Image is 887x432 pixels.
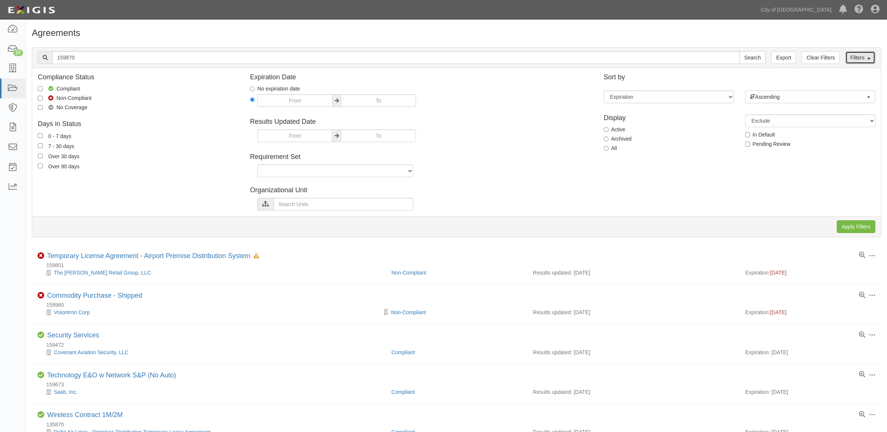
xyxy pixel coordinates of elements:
a: View results summary [859,252,865,259]
div: 159472 [37,341,881,349]
input: To [341,94,416,107]
a: The [PERSON_NAME] Retail Group, LLC [54,270,151,276]
input: Apply Filters [837,220,875,233]
div: 17 [13,49,23,56]
a: View results summary [859,371,865,378]
input: In Default [745,132,750,137]
div: 159801 [37,261,881,269]
a: Non-Compliant [391,270,426,276]
i: Help Center - Complianz [854,5,863,14]
input: Archived [604,137,609,141]
a: Visiontron Corp [54,309,90,315]
a: Wireless Contract 1M/2M [47,411,123,419]
h4: Expiration Date [250,74,592,81]
h1: Agreements [32,28,881,38]
span: Ascending [750,93,866,101]
div: The Marshall Retail Group, LLC [37,269,386,276]
input: Compliant [38,86,43,91]
div: Technology E&O w Network S&P (No Auto) [47,371,176,380]
input: No Coverage [38,105,43,110]
h4: Results Updated Date [250,118,592,126]
input: Over 90 days [38,163,43,168]
i: Compliant [37,332,44,338]
input: 7 - 30 days [38,143,43,148]
input: Search [740,51,766,64]
div: Results updated: [DATE] [533,388,734,396]
h4: Requirement Set [250,153,592,161]
h4: Display [604,114,734,122]
input: Non-Compliant [38,96,43,101]
a: Non-Compliant [391,309,426,315]
i: Non-Compliant [37,252,44,259]
input: Search [52,51,740,64]
input: Active [604,127,609,132]
input: Pending Review [745,142,750,147]
a: Compliant [391,349,415,355]
a: Technology E&O w Network S&P (No Auto) [47,371,176,379]
a: Compliant [391,389,415,395]
input: 0 - 7 days [38,133,43,138]
label: Non-Compliant [38,94,91,102]
i: Compliant [37,411,44,418]
div: Visiontron Corp [37,309,386,316]
label: In Default [745,131,775,138]
input: From [257,129,333,142]
label: Archived [604,135,631,143]
div: Security Services [47,331,99,340]
a: Filters [845,51,875,64]
div: 0 - 7 days [48,132,71,140]
i: Non-Compliant [37,292,44,299]
a: Covenant Aviation Security, LLC [54,349,129,355]
span: [DATE] [770,270,787,276]
a: View results summary [859,411,865,418]
button: Ascending [745,91,875,103]
div: Expiration: [746,309,876,316]
label: All [604,144,617,152]
i: In Default since 09/22/2025 [253,254,259,259]
div: Over 30 days [48,152,79,160]
input: All [604,146,609,151]
div: Results updated: [DATE] [533,349,734,356]
div: Results updated: [DATE] [533,269,734,276]
span: [DATE] [770,309,787,315]
input: Search Units [273,198,413,211]
label: Active [604,126,626,133]
a: City of [GEOGRAPHIC_DATA] [757,2,835,17]
label: No expiration date [250,85,300,92]
div: Over 90 days [48,162,79,170]
div: Expiration: [DATE] [746,349,876,356]
a: Commodity Purchase - Shipped [47,292,142,299]
a: Security Services [47,331,99,339]
input: No expiration date [250,86,255,91]
div: Commodity Purchase - Shipped [47,292,142,300]
i: Compliant [37,372,44,379]
h4: Sort by [604,74,875,81]
label: No Coverage [38,104,88,111]
i: Pending Review [384,310,388,315]
a: Saab, Inc. [54,389,77,395]
label: Pending Review [745,140,790,148]
div: Expiration: [746,269,876,276]
label: Compliant [38,85,80,92]
a: Temporary License Agreement - Airport Premise Distribution System [47,252,250,260]
h4: Organizational Unit [250,187,592,194]
div: 159673 [37,381,881,388]
input: From [257,94,333,107]
div: Results updated: [DATE] [533,309,734,316]
div: 135870 [37,421,881,428]
h4: Compliance Status [38,74,239,81]
a: View results summary [859,332,865,338]
a: View results summary [859,292,865,299]
input: To [341,129,416,142]
input: Over 30 days [38,153,43,158]
a: Clear Filters [802,51,839,64]
h4: Days in Status [38,120,239,128]
a: Export [771,51,796,64]
div: 7 - 30 days [48,142,74,150]
img: logo-5460c22ac91f19d4615b14bd174203de0afe785f0fc80cf4dbbc73dc1793850b.png [6,3,57,17]
div: Expiration: [DATE] [746,388,876,396]
div: Temporary License Agreement - Airport Premise Distribution System [47,252,259,260]
div: Saab, Inc. [37,388,386,396]
div: Covenant Aviation Security, LLC [37,349,386,356]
